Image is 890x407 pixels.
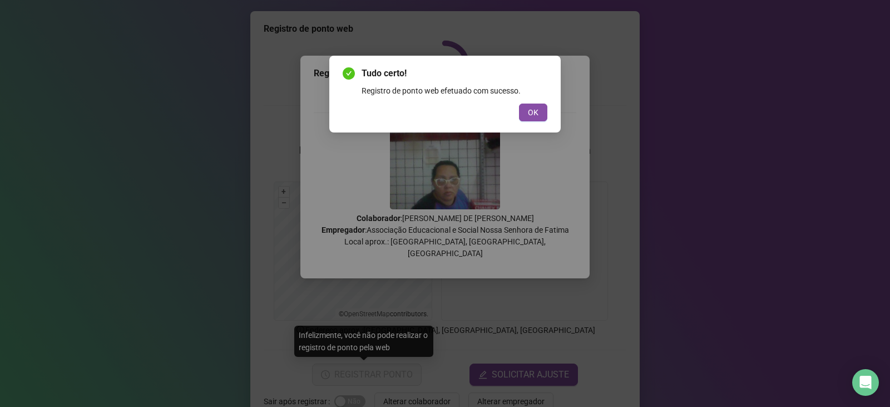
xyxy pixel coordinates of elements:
div: Registro de ponto web efetuado com sucesso. [362,85,547,97]
span: check-circle [343,67,355,80]
button: OK [519,104,547,121]
span: Tudo certo! [362,67,547,80]
div: Open Intercom Messenger [852,369,879,396]
span: OK [528,106,538,119]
